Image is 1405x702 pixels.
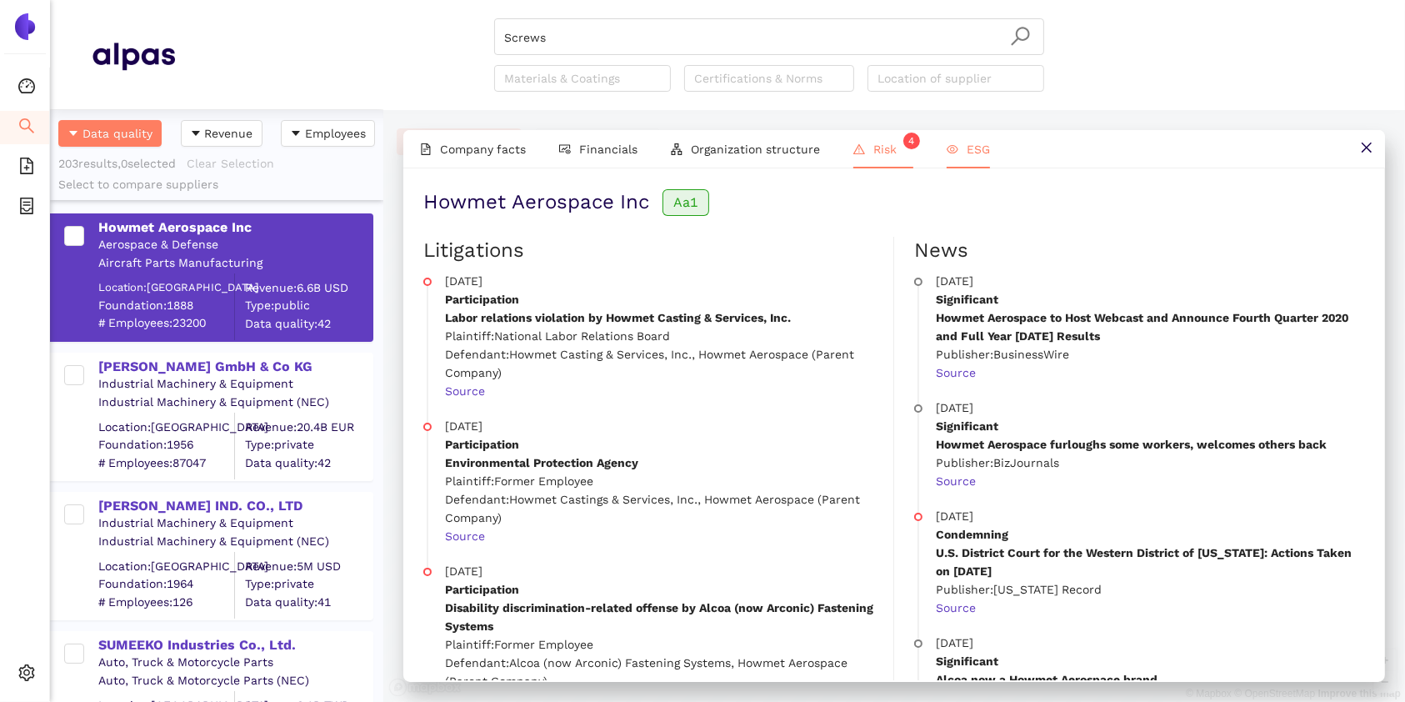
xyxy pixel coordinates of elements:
[445,345,873,382] p: Defendant: Howmet Casting & Services, Inc., Howmet Aerospace (Parent Company)
[98,437,234,454] span: Foundation: 1956
[82,124,152,143] span: Data quality
[936,580,1365,599] p: Publisher: [US_STATE] Record
[936,290,1365,308] p: Significant
[936,308,1365,345] p: Howmet Aerospace to Host Webcast and Announce Fourth Quarter 2020 and Full Year [DATE] Results
[445,562,873,580] p: [DATE]
[936,525,1365,544] p: Condemning
[445,435,873,454] p: Participation
[936,345,1365,364] p: Publisher: BusinessWire
[205,124,253,143] span: Revenue
[18,152,35,185] span: file-add
[281,120,375,147] button: caret-downEmployees
[98,315,234,332] span: # Employees: 23200
[98,515,372,532] div: Industrial Machinery & Equipment
[98,237,372,253] div: Aerospace & Defense
[445,308,873,327] p: Labor relations violation by Howmet Casting & Services, Inc.
[98,394,372,411] div: Industrial Machinery & Equipment (NEC)
[420,143,432,155] span: file-text
[909,135,915,147] span: 4
[98,376,372,393] div: Industrial Machinery & Equipment
[245,315,372,332] span: Data quality: 42
[445,472,873,490] p: Plaintiff: Former Employee
[936,435,1365,454] p: Howmet Aerospace furloughs some workers, welcomes others back
[1360,141,1373,154] span: close
[245,279,372,296] div: Revenue: 6.6B USD
[903,133,920,149] sup: 4
[445,635,873,654] p: Plaintiff: Former Employee
[691,143,820,156] span: Organization structure
[98,218,372,237] div: Howmet Aerospace Inc
[98,534,372,550] div: Industrial Machinery & Equipment (NEC)
[245,454,372,471] span: Data quality: 42
[559,143,571,155] span: fund-view
[914,237,1365,265] h2: News
[445,272,873,290] p: [DATE]
[98,636,372,654] div: SUMEEKO Industries Co., Ltd.
[445,417,873,435] p: [DATE]
[1010,26,1031,47] span: search
[662,189,709,216] span: Aa1
[92,35,175,77] img: Homepage
[245,298,372,314] span: Type: public
[98,673,372,689] div: Auto, Truck & Motorcycle Parts (NEC)
[445,654,873,690] p: Defendant: Alcoa (now Arconic) Fastening Systems, Howmet Aerospace (Parent Company)
[936,652,1365,670] p: Significant
[190,128,202,141] span: caret-down
[936,634,1365,652] p: [DATE]
[445,327,873,345] p: Plaintiff: National Labor Relations Board
[98,576,234,593] span: Foundation: 1964
[98,358,372,376] div: [PERSON_NAME] GmbH & Co KG
[936,272,1365,290] p: [DATE]
[98,297,234,313] span: Foundation: 1888
[290,128,302,141] span: caret-down
[98,594,234,610] span: # Employees: 126
[873,143,913,156] span: Risk
[98,497,372,515] div: [PERSON_NAME] IND. CO., LTD
[423,188,649,217] span: Howmet Aerospace Inc
[445,580,873,599] p: Participation
[423,237,873,265] h2: Litigations
[181,120,262,147] button: caret-downRevenue
[18,112,35,145] span: search
[936,544,1365,580] p: U.S. District Court for the Western District of [US_STATE]: Actions Taken on [DATE]
[671,143,682,155] span: apartment
[98,454,234,471] span: # Employees: 87047
[245,419,372,435] div: Revenue: 20.4B EUR
[245,576,372,593] span: Type: private
[18,659,35,692] span: setting
[305,124,366,143] span: Employees
[98,654,372,671] div: Auto, Truck & Motorcycle Parts
[245,437,372,454] span: Type: private
[579,143,637,156] span: Financials
[12,13,38,40] img: Logo
[445,454,873,472] p: Environmental Protection Agency
[58,157,176,170] span: 203 results, 0 selected
[18,72,35,105] span: dashboard
[98,279,234,294] div: Location: [GEOGRAPHIC_DATA]
[947,143,958,155] span: eye
[186,150,285,177] button: Clear Selection
[445,290,873,308] p: Participation
[936,670,1365,689] p: Alcoa now a Howmet Aerospace brand
[445,599,873,635] p: Disability discrimination-related offense by Alcoa (now Arconic) Fastening Systems
[98,419,234,435] div: Location: [GEOGRAPHIC_DATA]
[936,417,1365,435] p: Significant
[1347,130,1385,168] button: close
[853,143,865,155] span: warning
[936,454,1365,472] p: Publisher: BizJournals
[18,192,35,225] span: container
[98,558,234,574] div: Location: [GEOGRAPHIC_DATA]
[67,128,79,141] span: caret-down
[245,594,372,610] span: Data quality: 41
[936,507,1365,525] p: [DATE]
[58,177,375,193] div: Select to compare suppliers
[967,143,990,156] span: ESG
[445,490,873,527] p: Defendant: Howmet Castings & Services, Inc., Howmet Aerospace (Parent Company)
[245,558,372,574] div: Revenue: 5M USD
[440,143,526,156] span: Company facts
[98,255,372,272] div: Aircraft Parts Manufacturing
[936,399,1365,417] p: [DATE]
[58,120,162,147] button: caret-downData quality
